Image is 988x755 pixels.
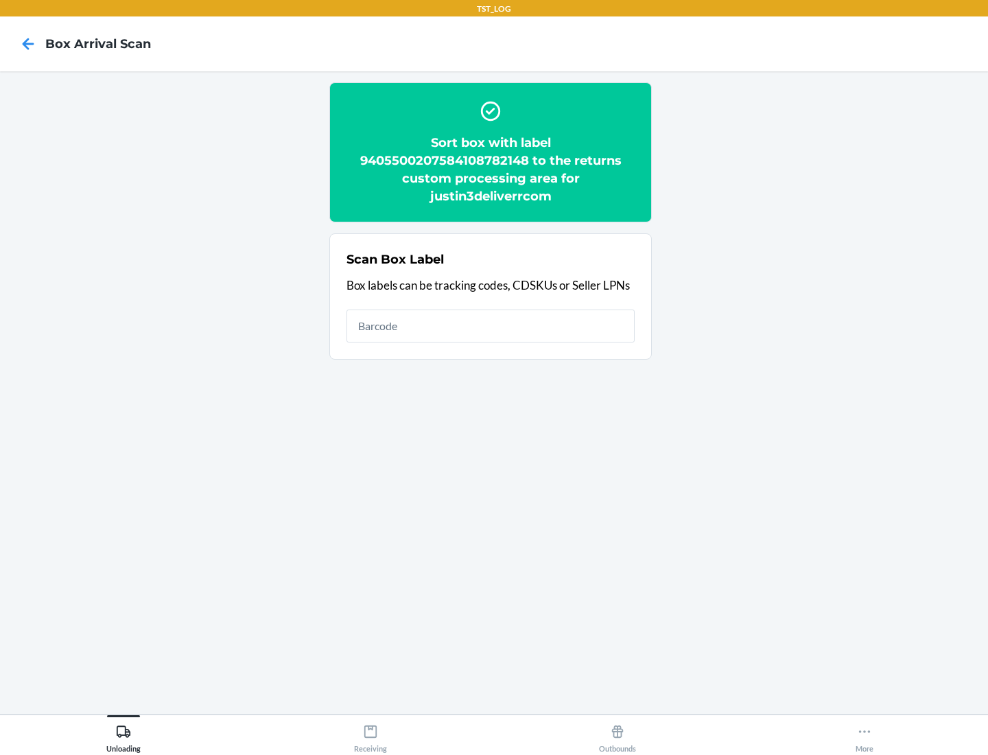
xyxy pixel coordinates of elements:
[354,719,387,753] div: Receiving
[346,277,635,294] p: Box labels can be tracking codes, CDSKUs or Seller LPNs
[494,715,741,753] button: Outbounds
[599,719,636,753] div: Outbounds
[106,719,141,753] div: Unloading
[741,715,988,753] button: More
[45,35,151,53] h4: Box Arrival Scan
[247,715,494,753] button: Receiving
[477,3,511,15] p: TST_LOG
[856,719,873,753] div: More
[346,134,635,205] h2: Sort box with label 9405500207584108782148 to the returns custom processing area for justin3deliv...
[346,310,635,342] input: Barcode
[346,251,444,268] h2: Scan Box Label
